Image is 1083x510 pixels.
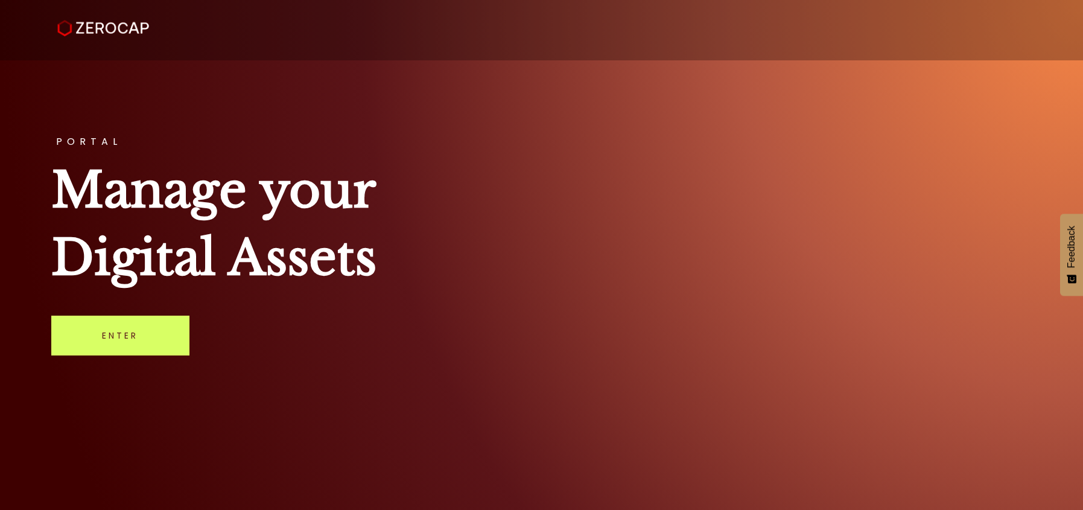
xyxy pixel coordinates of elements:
[1060,214,1083,296] button: Feedback - Show survey
[57,20,150,37] img: ZeroCap
[51,137,1032,147] h3: PORTAL
[51,316,189,355] a: Enter
[1066,226,1077,268] span: Feedback
[51,156,1032,292] h1: Manage your Digital Assets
